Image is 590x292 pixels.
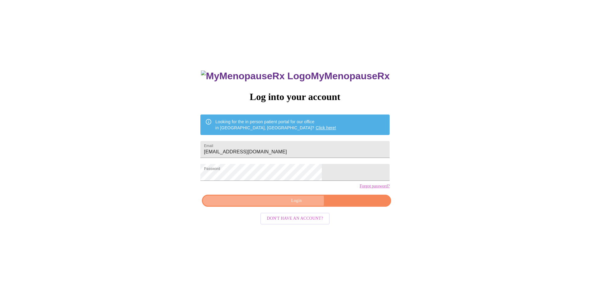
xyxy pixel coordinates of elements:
[259,215,331,221] a: Don't have an account?
[215,116,336,133] div: Looking for the in person patient portal for our office in [GEOGRAPHIC_DATA], [GEOGRAPHIC_DATA]?
[201,71,311,82] img: MyMenopauseRx Logo
[200,91,390,102] h3: Log into your account
[260,213,330,224] button: Don't have an account?
[359,184,390,189] a: Forgot password?
[316,125,336,130] a: Click here!
[209,197,384,205] span: Login
[267,215,323,222] span: Don't have an account?
[201,71,390,82] h3: MyMenopauseRx
[202,195,391,207] button: Login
